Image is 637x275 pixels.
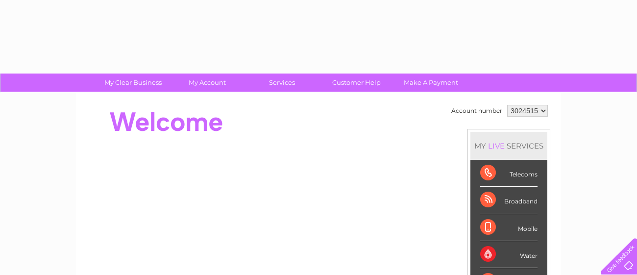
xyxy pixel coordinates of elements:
div: MY SERVICES [470,132,547,160]
a: Make A Payment [391,74,471,92]
a: Customer Help [316,74,397,92]
div: Broadband [480,187,538,214]
div: Water [480,241,538,268]
a: My Clear Business [93,74,173,92]
a: My Account [167,74,248,92]
td: Account number [449,102,505,119]
div: LIVE [486,141,507,150]
div: Telecoms [480,160,538,187]
a: Services [242,74,322,92]
div: Mobile [480,214,538,241]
